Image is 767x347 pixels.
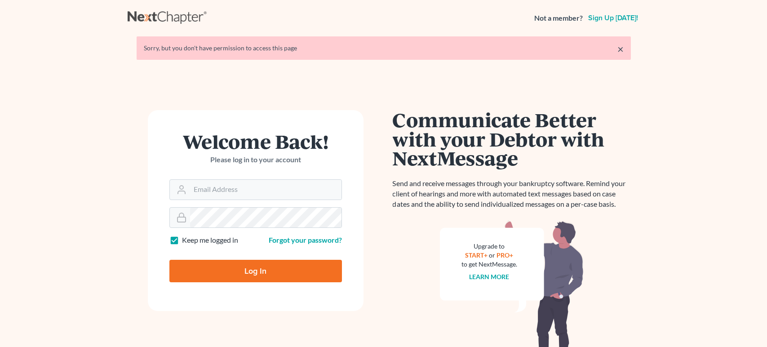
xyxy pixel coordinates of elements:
div: Upgrade to [461,242,517,251]
input: Email Address [190,180,341,200]
a: START+ [465,251,488,259]
span: or [489,251,495,259]
strong: Not a member? [534,13,583,23]
a: Sign up [DATE]! [586,14,640,22]
div: to get NextMessage. [461,260,517,269]
a: × [617,44,624,54]
a: Learn more [469,273,509,280]
input: Log In [169,260,342,282]
h1: Communicate Better with your Debtor with NextMessage [393,110,631,168]
a: PRO+ [497,251,513,259]
h1: Welcome Back! [169,132,342,151]
p: Send and receive messages through your bankruptcy software. Remind your client of hearings and mo... [393,178,631,209]
div: Sorry, but you don't have permission to access this page [144,44,624,53]
label: Keep me logged in [182,235,238,245]
a: Forgot your password? [269,236,342,244]
p: Please log in to your account [169,155,342,165]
